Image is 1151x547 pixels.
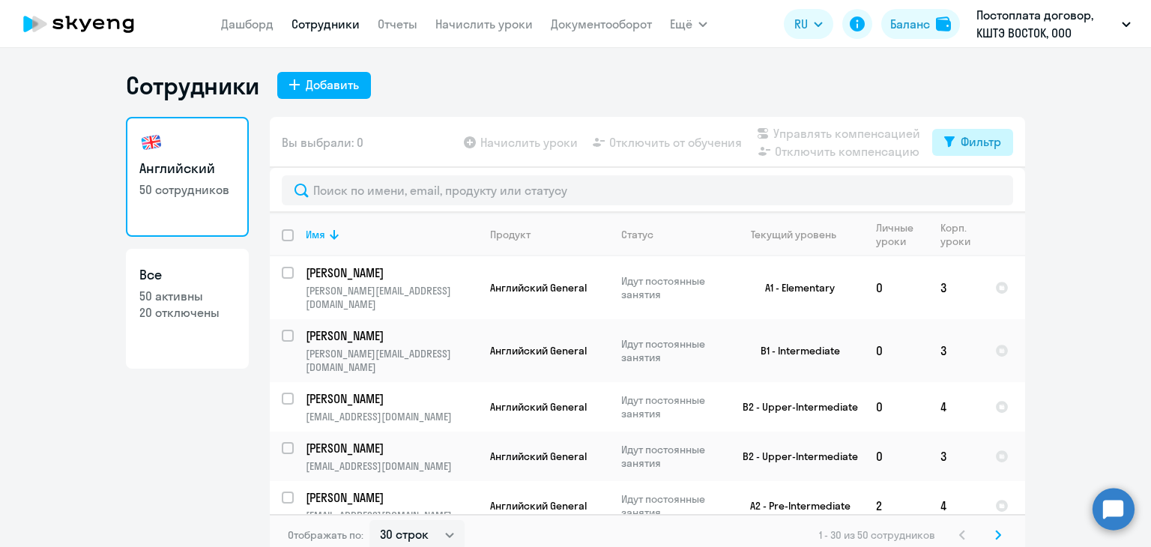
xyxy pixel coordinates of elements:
a: [PERSON_NAME] [306,489,477,506]
button: Фильтр [932,129,1013,156]
td: A2 - Pre-Intermediate [725,481,864,531]
span: Английский General [490,450,587,463]
td: 2 [864,481,928,531]
div: Фильтр [961,133,1001,151]
td: 0 [864,432,928,481]
p: Идут постоянные занятия [621,492,724,519]
td: 0 [864,382,928,432]
div: Имя [306,228,477,241]
p: [PERSON_NAME][EMAIL_ADDRESS][DOMAIN_NAME] [306,347,477,374]
td: 0 [864,319,928,382]
p: [EMAIL_ADDRESS][DOMAIN_NAME] [306,459,477,473]
p: 20 отключены [139,304,235,321]
div: Имя [306,228,325,241]
div: Добавить [306,76,359,94]
a: Сотрудники [291,16,360,31]
p: [EMAIL_ADDRESS][DOMAIN_NAME] [306,410,477,423]
p: [PERSON_NAME] [306,440,475,456]
button: Ещё [670,9,707,39]
p: [EMAIL_ADDRESS][DOMAIN_NAME] [306,509,477,522]
a: Дашборд [221,16,274,31]
div: Личные уроки [876,221,928,248]
div: Статус [621,228,653,241]
img: balance [936,16,951,31]
div: Баланс [890,15,930,33]
a: Начислить уроки [435,16,533,31]
div: Текущий уровень [737,228,863,241]
span: Ещё [670,15,692,33]
span: Английский General [490,281,587,294]
span: RU [794,15,808,33]
p: Идут постоянные занятия [621,443,724,470]
td: 4 [928,382,983,432]
img: english [139,130,163,154]
p: [PERSON_NAME] [306,489,475,506]
td: B2 - Upper-Intermediate [725,382,864,432]
span: Английский General [490,499,587,513]
h3: Английский [139,159,235,178]
a: [PERSON_NAME] [306,440,477,456]
td: 3 [928,256,983,319]
a: [PERSON_NAME] [306,390,477,407]
p: Идут постоянные занятия [621,337,724,364]
h3: Все [139,265,235,285]
td: B1 - Intermediate [725,319,864,382]
span: Отображать по: [288,528,363,542]
td: 4 [928,481,983,531]
p: 50 сотрудников [139,181,235,198]
p: [PERSON_NAME][EMAIL_ADDRESS][DOMAIN_NAME] [306,284,477,311]
span: Английский General [490,344,587,357]
span: Вы выбрали: 0 [282,133,363,151]
a: [PERSON_NAME] [306,327,477,344]
td: 3 [928,319,983,382]
a: Все50 активны20 отключены [126,249,249,369]
div: Продукт [490,228,531,241]
a: [PERSON_NAME] [306,265,477,281]
span: 1 - 30 из 50 сотрудников [819,528,935,542]
p: [PERSON_NAME] [306,265,475,281]
a: Документооборот [551,16,652,31]
div: Корп. уроки [940,221,982,248]
td: B2 - Upper-Intermediate [725,432,864,481]
div: Текущий уровень [751,228,836,241]
td: A1 - Elementary [725,256,864,319]
td: 0 [864,256,928,319]
p: [PERSON_NAME] [306,390,475,407]
button: Добавить [277,72,371,99]
p: Постоплата договор, КШТЭ ВОСТОК, ООО [976,6,1116,42]
h1: Сотрудники [126,70,259,100]
p: Идут постоянные занятия [621,274,724,301]
button: Балансbalance [881,9,960,39]
input: Поиск по имени, email, продукту или статусу [282,175,1013,205]
button: Постоплата договор, КШТЭ ВОСТОК, ООО [969,6,1138,42]
a: Отчеты [378,16,417,31]
a: Английский50 сотрудников [126,117,249,237]
span: Английский General [490,400,587,414]
p: [PERSON_NAME] [306,327,475,344]
td: 3 [928,432,983,481]
p: Идут постоянные занятия [621,393,724,420]
p: 50 активны [139,288,235,304]
button: RU [784,9,833,39]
